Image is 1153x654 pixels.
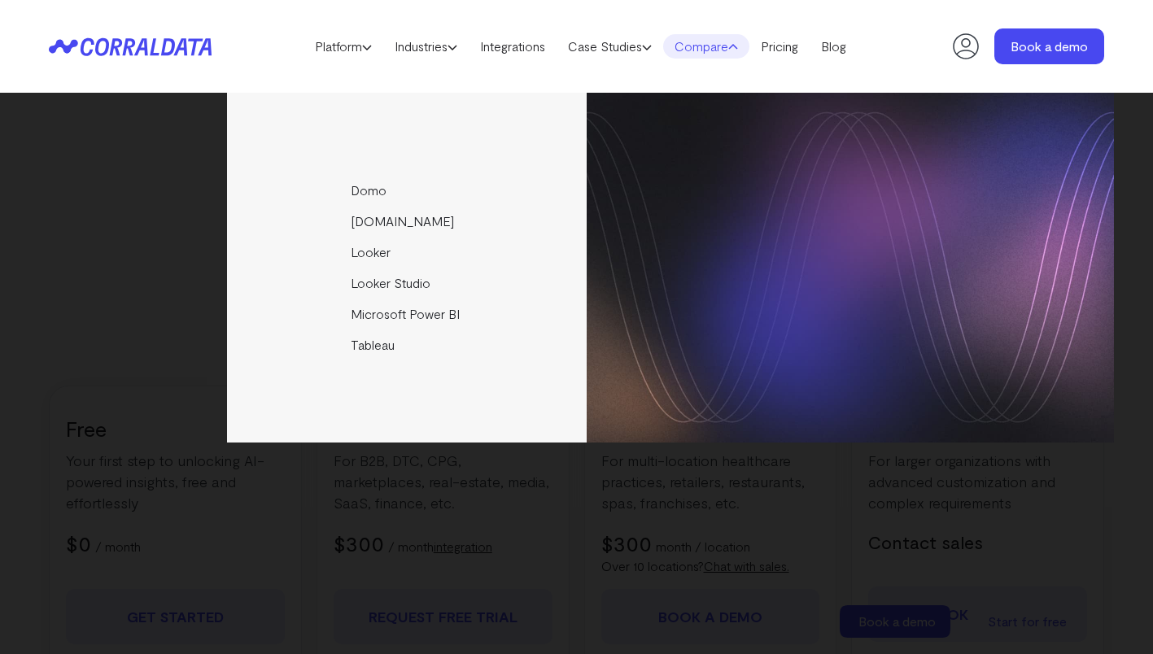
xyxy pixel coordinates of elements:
[227,175,589,206] a: Domo
[994,28,1104,64] a: Book a demo
[557,34,663,59] a: Case Studies
[810,34,858,59] a: Blog
[227,299,589,329] a: Microsoft Power BI
[304,34,383,59] a: Platform
[227,329,589,360] a: Tableau
[227,237,589,268] a: Looker
[663,34,749,59] a: Compare
[749,34,810,59] a: Pricing
[469,34,557,59] a: Integrations
[227,268,589,299] a: Looker Studio
[227,206,589,237] a: [DOMAIN_NAME]
[383,34,469,59] a: Industries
